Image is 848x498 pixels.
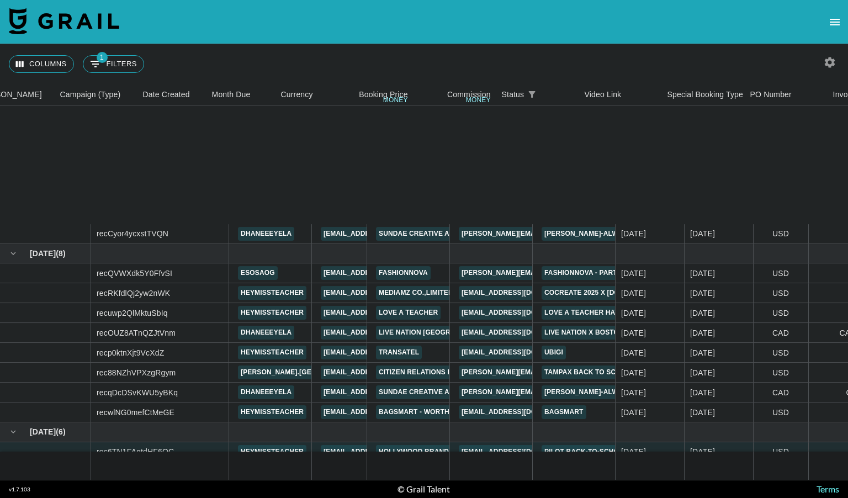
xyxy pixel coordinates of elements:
[376,385,555,399] a: Sundae Creative Agency ([GEOGRAPHIC_DATA])
[97,327,176,338] div: recOUZ8ATnQZJtVnm
[238,365,374,379] a: [PERSON_NAME].[GEOGRAPHIC_DATA]
[754,343,809,363] div: USD
[621,446,646,457] div: 30/05/2025
[542,405,586,419] a: Bagsmart
[585,84,622,105] div: Video Link
[524,87,539,102] button: Show filters
[321,405,444,419] a: [EMAIL_ADDRESS][DOMAIN_NAME]
[97,268,172,279] div: recQVWXdk5Y0FfvSI
[667,84,743,105] div: Special Booking Type
[542,326,713,340] a: Live Nation x Boston Pizza & [PERSON_NAME]
[690,268,715,279] div: Jul '25
[459,445,582,459] a: [EMAIL_ADDRESS][DOMAIN_NAME]
[238,445,306,459] a: heymissteacher
[97,229,168,240] div: recCyor4ycxstTVQN
[542,385,750,399] a: [PERSON_NAME]-ALWAYSON-JULY25-001 x @dhaneeeyela
[321,346,444,359] a: [EMAIL_ADDRESS][DOMAIN_NAME]
[56,427,66,438] span: ( 6 )
[690,347,715,358] div: Jul '25
[238,346,306,359] a: heymissteacher
[690,446,715,457] div: Aug '25
[459,346,582,359] a: [EMAIL_ADDRESS][DOMAIN_NAME]
[542,286,665,300] a: CoCreate 2025 x [DOMAIN_NAME]
[55,84,137,105] div: Campaign (Type)
[97,446,174,457] div: rec6TN1FAgtdHF6QC
[97,407,174,418] div: recwlNG0mefCtMeGE
[539,87,555,102] button: Sort
[97,288,170,299] div: recRKfdlQj2yw2nWK
[275,84,331,105] div: Currency
[662,84,745,105] div: Special Booking Type
[459,365,639,379] a: [PERSON_NAME][EMAIL_ADDRESS][DOMAIN_NAME]
[754,283,809,303] div: USD
[459,227,639,241] a: [PERSON_NAME][EMAIL_ADDRESS][DOMAIN_NAME]
[817,484,839,494] a: Terms
[397,484,450,495] div: © Grail Talent
[321,365,444,379] a: [EMAIL_ADDRESS][DOMAIN_NAME]
[542,227,751,241] a: [PERSON_NAME]-ALWAYSON-JUNE25-001 x @dhaneeeyela
[97,308,168,319] div: recuwp2QlMktuSbIq
[754,383,809,402] div: CAD
[143,84,190,105] div: Date Created
[690,387,715,398] div: Jul '25
[6,246,21,261] button: hide children
[137,84,206,105] div: Date Created
[238,227,294,241] a: dhaneeeyela
[621,367,646,378] div: 10/07/2025
[376,405,553,419] a: Bagsmart - WORTHFIND INTERNATIONAL LIMITED
[97,52,108,63] span: 1
[459,405,582,419] a: [EMAIL_ADDRESS][DOMAIN_NAME]
[30,248,56,259] span: [DATE]
[754,402,809,422] div: USD
[621,407,646,418] div: 14/07/2025
[376,445,476,459] a: Hollywood Branded Inc.
[383,97,408,103] div: money
[466,97,491,103] div: money
[754,442,809,462] div: USD
[376,227,555,241] a: Sundae Creative Agency ([GEOGRAPHIC_DATA])
[376,286,456,300] a: MEDIAMZ CO.,LIMITED
[496,84,579,105] div: Status
[754,263,809,283] div: USD
[690,308,715,319] div: Jul '25
[690,229,715,240] div: Jun '25
[690,288,715,299] div: Jul '25
[754,224,809,244] div: USD
[376,346,422,359] a: Transatel
[459,326,582,340] a: [EMAIL_ADDRESS][DOMAIN_NAME]
[459,306,582,320] a: [EMAIL_ADDRESS][DOMAIN_NAME]
[459,385,639,399] a: [PERSON_NAME][EMAIL_ADDRESS][DOMAIN_NAME]
[750,84,792,105] div: PO Number
[30,427,56,438] span: [DATE]
[690,367,715,378] div: Jul '25
[621,387,646,398] div: 03/07/2025
[6,425,21,440] button: hide children
[542,306,649,320] a: Love A Teacher Hat Promo
[621,347,646,358] div: 02/07/2025
[376,365,464,379] a: Citizen Relations Inc.
[690,327,715,338] div: Jul '25
[359,84,407,105] div: Booking Price
[621,327,646,338] div: 18/07/2025
[206,84,275,105] div: Month Due
[824,11,846,33] button: open drawer
[238,266,278,280] a: esosaog
[376,266,431,280] a: Fashionnova
[321,326,444,340] a: [EMAIL_ADDRESS][DOMAIN_NAME]
[447,84,491,105] div: Commission
[459,286,582,300] a: [EMAIL_ADDRESS][DOMAIN_NAME]
[542,266,626,280] a: Fashionnova - part 1
[238,385,294,399] a: dhaneeeyela
[97,367,176,378] div: rec88NZhVPXzgRgym
[321,227,444,241] a: [EMAIL_ADDRESS][DOMAIN_NAME]
[281,84,313,105] div: Currency
[56,248,66,259] span: ( 8 )
[524,87,539,102] div: 1 active filter
[238,286,306,300] a: heymissteacher
[9,8,119,34] img: Grail Talent
[542,365,638,379] a: Tampax Back to School
[321,266,444,280] a: [EMAIL_ADDRESS][DOMAIN_NAME]
[621,229,646,240] div: 05/06/2025
[9,55,74,73] button: Select columns
[238,326,294,340] a: dhaneeeyela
